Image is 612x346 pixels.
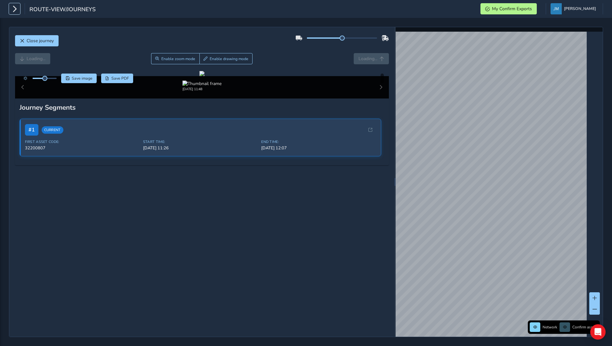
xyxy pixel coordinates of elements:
[151,53,199,64] button: Zoom
[551,3,562,14] img: diamond-layout
[143,145,257,151] span: [DATE] 11:26
[29,5,96,14] span: route-view/journeys
[101,74,133,83] button: PDF
[210,56,248,61] span: Enable drawing mode
[590,324,606,340] div: Open Intercom Messenger
[543,325,557,330] span: Network
[72,76,93,81] span: Save image
[261,145,375,151] span: [DATE] 12:07
[42,126,63,134] span: Current
[15,35,59,46] button: Close journey
[492,6,532,12] span: My Confirm Exports
[25,139,139,144] span: First Asset Code:
[480,3,537,14] button: My Confirm Exports
[27,38,54,44] span: Close journey
[161,56,195,61] span: Enable zoom mode
[182,81,221,87] img: Thumbnail frame
[199,53,253,64] button: Draw
[261,139,375,144] span: End Time:
[25,145,139,151] span: 32200807
[61,74,97,83] button: Save
[182,87,221,91] div: [DATE] 11:48
[20,103,384,112] div: Journey Segments
[111,76,129,81] span: Save PDF
[572,325,598,330] span: Confirm assets
[564,3,596,14] span: [PERSON_NAME]
[143,139,257,144] span: Start Time:
[551,3,598,14] button: [PERSON_NAME]
[25,124,38,136] span: # 1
